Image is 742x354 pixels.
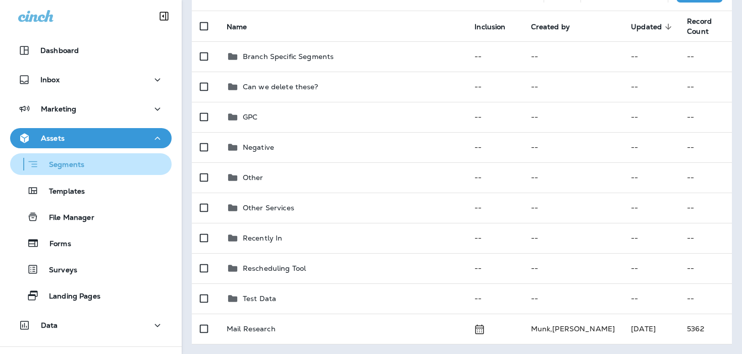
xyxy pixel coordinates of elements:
[41,105,76,113] p: Marketing
[523,193,623,223] td: --
[466,102,522,132] td: --
[466,72,522,102] td: --
[623,41,679,72] td: --
[623,72,679,102] td: --
[679,162,732,193] td: --
[679,253,732,283] td: --
[623,193,679,223] td: --
[531,22,583,31] span: Created by
[227,22,260,31] span: Name
[10,285,172,306] button: Landing Pages
[523,102,623,132] td: --
[623,132,679,162] td: --
[39,160,84,170] p: Segments
[474,22,518,31] span: Inclusion
[40,76,60,84] p: Inbox
[10,99,172,119] button: Marketing
[466,193,522,223] td: --
[41,321,58,329] p: Data
[474,23,505,31] span: Inclusion
[679,132,732,162] td: --
[623,162,679,193] td: --
[474,324,485,333] span: Schedule
[466,223,522,253] td: --
[10,70,172,90] button: Inbox
[623,253,679,283] td: --
[523,162,623,193] td: --
[679,283,732,314] td: --
[243,113,257,121] p: GPC
[227,23,247,31] span: Name
[10,206,172,227] button: File Manager
[243,52,334,61] p: Branch Specific Segments
[523,41,623,72] td: --
[523,223,623,253] td: --
[10,315,172,335] button: Data
[523,314,623,344] td: Munk , [PERSON_NAME]
[523,253,623,283] td: --
[243,83,318,91] p: Can we delete these?
[679,314,732,344] td: 5362
[243,234,283,242] p: Recently In
[10,153,172,175] button: Segments
[39,292,100,302] p: Landing Pages
[631,22,675,31] span: Updated
[523,132,623,162] td: --
[679,193,732,223] td: --
[466,253,522,283] td: --
[623,223,679,253] td: --
[39,266,77,275] p: Surveys
[227,325,276,333] p: Mail Research
[466,162,522,193] td: --
[243,173,263,182] p: Other
[10,259,172,280] button: Surveys
[243,143,274,151] p: Negative
[466,41,522,72] td: --
[41,134,65,142] p: Assets
[531,23,570,31] span: Created by
[679,223,732,253] td: --
[39,240,71,249] p: Forms
[623,283,679,314] td: --
[243,204,294,212] p: Other Services
[39,187,85,197] p: Templates
[687,17,712,36] span: Record Count
[623,314,679,344] td: [DATE]
[150,6,178,26] button: Collapse Sidebar
[10,40,172,61] button: Dashboard
[10,180,172,201] button: Templates
[10,232,172,254] button: Forms
[679,72,732,102] td: --
[631,23,662,31] span: Updated
[523,283,623,314] td: --
[679,102,732,132] td: --
[243,294,276,303] p: Test Data
[466,132,522,162] td: --
[39,213,94,223] p: File Manager
[40,46,79,54] p: Dashboard
[466,283,522,314] td: --
[523,72,623,102] td: --
[243,264,306,272] p: Rescheduling Tool
[623,102,679,132] td: --
[679,41,732,72] td: --
[10,128,172,148] button: Assets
